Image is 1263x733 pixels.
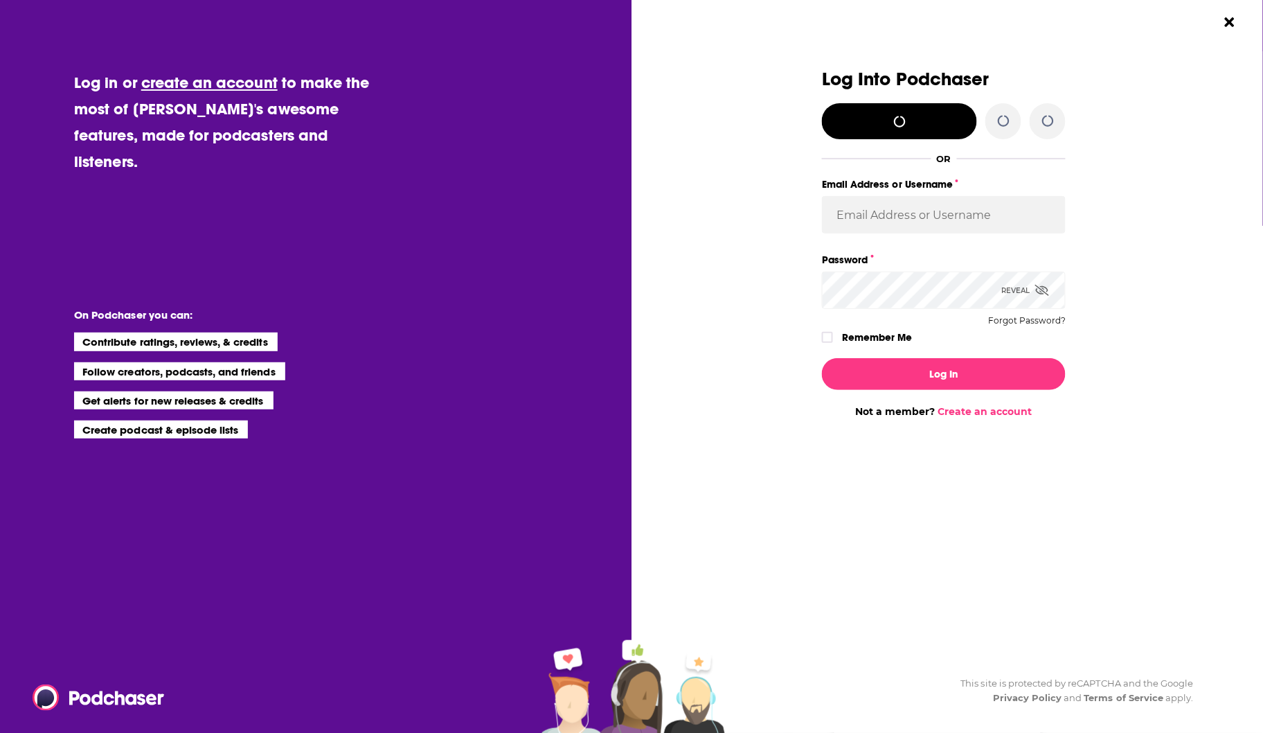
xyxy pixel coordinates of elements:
[988,316,1066,326] button: Forgot Password?
[950,676,1194,705] div: This site is protected by reCAPTCHA and the Google and apply.
[74,308,351,321] li: On Podchaser you can:
[822,405,1066,418] div: Not a member?
[1001,272,1049,309] div: Reveal
[74,333,278,351] li: Contribute ratings, reviews, & credits
[33,685,165,711] img: Podchaser - Follow, Share and Rate Podcasts
[938,405,1032,418] a: Create an account
[822,196,1066,233] input: Email Address or Username
[822,69,1066,89] h3: Log Into Podchaser
[141,73,278,92] a: create an account
[74,362,285,380] li: Follow creators, podcasts, and friends
[822,175,1066,193] label: Email Address or Username
[842,328,912,346] label: Remember Me
[1217,9,1243,35] button: Close Button
[937,153,951,164] div: OR
[822,251,1066,269] label: Password
[822,358,1066,390] button: Log In
[74,421,248,439] li: Create podcast & episode lists
[74,391,273,409] li: Get alerts for new releases & credits
[993,692,1062,703] a: Privacy Policy
[1084,692,1164,703] a: Terms of Service
[33,685,154,711] a: Podchaser - Follow, Share and Rate Podcasts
